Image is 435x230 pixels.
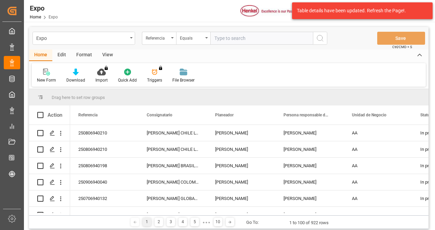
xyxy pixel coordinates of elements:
span: Unidad de Negocio [352,113,386,117]
div: 250706940132 [70,190,139,206]
div: AA [344,174,412,190]
div: Download [66,77,85,83]
div: 1 [143,218,151,226]
div: [PERSON_NAME] COLOMBIANA S.A.S. [139,174,207,190]
span: Consignatario [147,113,172,117]
div: AA [344,141,412,157]
div: 4 [179,218,187,226]
div: [PERSON_NAME] [275,158,344,174]
div: [PERSON_NAME] [207,125,275,141]
div: Go To: [246,219,259,226]
div: Press SPACE to select this row. [29,125,70,141]
div: 250906940040 [70,174,139,190]
span: Ctrl/CMD + S [392,44,412,49]
div: 1 to 100 of 922 rows [289,219,329,226]
div: Press SPACE to select this row. [29,190,70,207]
span: Persona responsable de seguimiento [284,113,329,117]
div: Expo [36,33,128,42]
div: [PERSON_NAME] CHILE LTDA. [139,125,207,141]
div: AA [344,125,412,141]
img: Henkel%20logo.jpg_1689854090.jpg [240,5,298,17]
div: [PERSON_NAME] [275,207,344,223]
div: 250806940210 [70,125,139,141]
div: [PERSON_NAME] [275,141,344,157]
div: Edit [52,49,71,61]
div: [PERSON_NAME] [275,190,344,206]
div: 250806940210 [70,141,139,157]
a: Home [30,15,41,19]
div: [PERSON_NAME] GLOBAL SUPPLY CHAIN B.V [139,190,207,206]
button: open menu [32,32,135,45]
div: Action [48,112,62,118]
div: Referencia [146,33,169,41]
button: Save [377,32,425,45]
input: Type to search [210,32,313,45]
div: Quick Add [118,77,137,83]
div: AA [344,207,412,223]
span: Drag here to set row groups [52,95,105,100]
div: Home [29,49,52,61]
div: [PERSON_NAME] [275,174,344,190]
span: Planeador [215,113,234,117]
div: [PERSON_NAME] [207,207,275,223]
div: Press SPACE to select this row. [29,207,70,223]
div: AA [344,158,412,174]
div: [PERSON_NAME] [207,141,275,157]
div: 250806940198 [70,158,139,174]
div: AA [344,190,412,206]
button: open menu [142,32,176,45]
div: [PERSON_NAME] [207,174,275,190]
button: open menu [176,32,210,45]
div: Press SPACE to select this row. [29,141,70,158]
div: [PERSON_NAME] [275,125,344,141]
div: Table details have been updated. Refresh the Page!. [297,7,423,14]
span: Status [420,113,432,117]
div: Expo [30,3,58,13]
div: [PERSON_NAME] [207,158,275,174]
span: Referencia [78,113,97,117]
div: View [97,49,118,61]
div: 5 [190,218,199,226]
div: [PERSON_NAME] [207,190,275,206]
div: 3 [167,218,175,226]
div: 250906940020 [70,207,139,223]
div: [PERSON_NAME] BRASIL LTDA. [139,158,207,174]
button: search button [313,32,327,45]
div: ● ● ● [202,220,210,225]
div: Equals [180,33,203,41]
div: Format [71,49,97,61]
div: Press SPACE to select this row. [29,174,70,190]
div: [PERSON_NAME] GLOBAL SUPPLY CHAIN B.V [139,207,207,223]
div: [PERSON_NAME] CHILE LTDA. [139,141,207,157]
div: File Browser [172,77,195,83]
div: 10 [214,218,222,226]
div: New Form [37,77,56,83]
div: Press SPACE to select this row. [29,158,70,174]
div: 2 [155,218,163,226]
